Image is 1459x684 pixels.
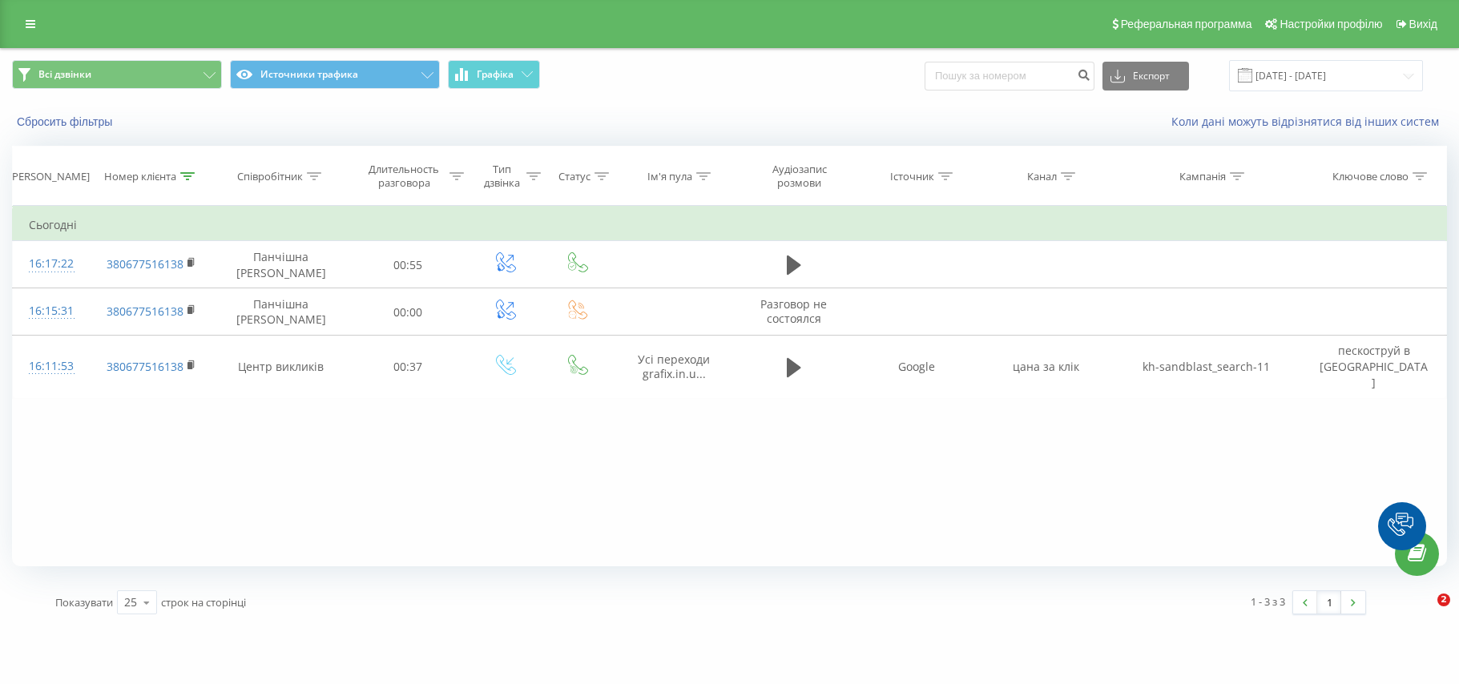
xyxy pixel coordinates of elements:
[484,162,520,190] font: Тип дзвінка
[124,594,137,610] font: 25
[12,115,120,129] button: Сбросить фільтры
[1121,18,1252,30] font: Реферальная программа
[104,169,176,183] font: Номер клієнта
[558,169,590,183] font: Статус
[393,257,422,272] font: 00:55
[29,358,74,373] font: 16:11:53
[9,169,90,183] font: [PERSON_NAME]
[448,60,540,89] button: Графіка
[17,115,112,128] font: Сбросить фільтры
[1179,169,1226,183] font: Кампанія
[477,67,514,81] font: Графіка
[1171,114,1439,129] font: Коли дані можуть відрізнятися від інших систем
[1013,359,1079,374] font: цана за клік
[29,303,74,318] font: 16:15:31
[760,296,827,326] font: Разговор не состоялся
[1102,62,1189,91] button: Експорт
[1409,18,1437,30] font: Вихід
[1171,114,1447,129] a: Коли дані можуть відрізнятися від інших систем
[1133,69,1170,82] font: Експорт
[1327,595,1332,610] font: 1
[161,595,246,610] font: строк на сторінці
[1441,594,1447,605] font: 2
[29,255,74,271] font: 16:17:22
[236,249,326,280] font: Панчішна [PERSON_NAME]
[107,359,183,374] a: 380677516138
[1332,169,1409,183] font: Ключове слово
[107,304,183,319] a: 380677516138
[238,359,324,374] font: Центр викликів
[55,595,113,610] font: Показувати
[1143,359,1270,374] font: kh-sandblast_search-11
[230,60,440,89] button: Источники трафика
[1405,593,1443,632] iframe: Живий чат у інтеркомі
[38,67,91,81] font: Всі дзвінки
[369,162,439,190] font: Длительность разговора
[107,256,183,272] a: 380677516138
[638,352,710,381] font: Усі переходи grafix.in.u...
[647,169,692,183] font: Ім'я пула
[925,62,1094,91] input: Пошук за номером
[898,359,935,374] font: Google
[772,162,827,190] font: Аудіозапис розмови
[890,169,934,183] font: Істочник
[1320,344,1428,391] font: пескоструй в [GEOGRAPHIC_DATA]
[1251,594,1285,609] font: 1 - 3 з 3
[1280,18,1382,30] font: Настройки профілю
[393,304,422,320] font: 00:00
[1027,169,1057,183] font: Канал
[393,359,422,374] font: 00:37
[236,296,326,328] font: Панчішна [PERSON_NAME]
[29,217,77,232] font: Сьогодні
[237,169,303,183] font: Співробітник
[12,60,222,89] button: Всі дзвінки
[260,67,358,81] font: Источники трафика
